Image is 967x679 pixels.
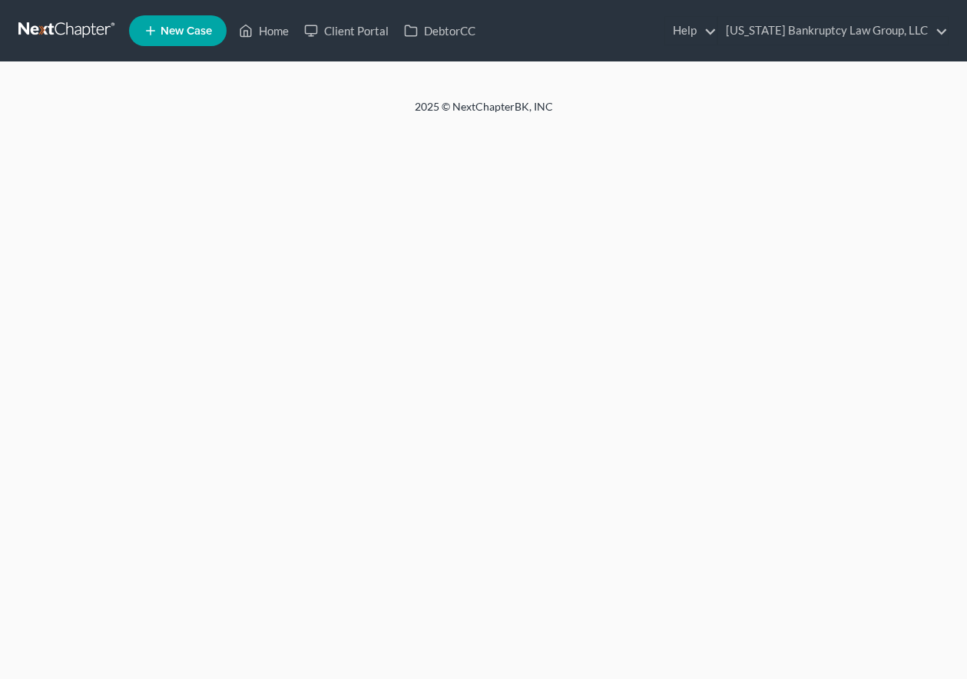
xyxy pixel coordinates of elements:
[718,17,948,45] a: [US_STATE] Bankruptcy Law Group, LLC
[129,15,227,46] new-legal-case-button: New Case
[665,17,717,45] a: Help
[46,99,922,127] div: 2025 © NextChapterBK, INC
[296,17,396,45] a: Client Portal
[231,17,296,45] a: Home
[396,17,483,45] a: DebtorCC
